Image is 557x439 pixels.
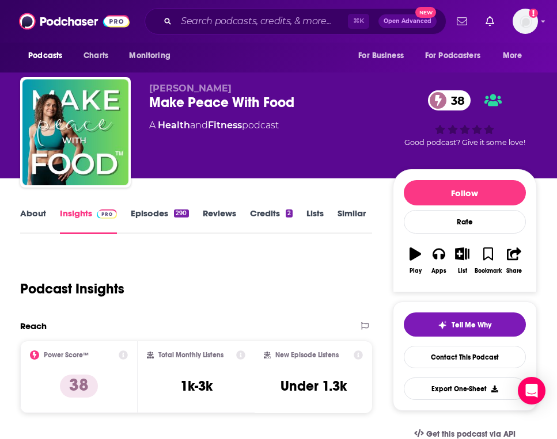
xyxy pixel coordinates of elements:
div: List [458,268,467,274]
span: [PERSON_NAME] [149,83,232,94]
button: open menu [495,45,537,67]
span: Tell Me Why [452,320,491,330]
p: 38 [60,375,98,398]
img: Podchaser - Follow, Share and Rate Podcasts [19,10,130,32]
h1: Podcast Insights [20,280,124,297]
button: Share [502,240,526,281]
span: Charts [84,48,108,64]
button: open menu [350,45,418,67]
button: open menu [418,45,497,67]
h3: 1k-3k [180,377,213,395]
a: Health [158,120,190,131]
button: Follow [404,180,526,205]
button: Open AdvancedNew [378,14,437,28]
span: Monitoring [129,48,170,64]
div: 290 [174,209,188,217]
a: Credits2 [250,208,293,234]
a: Show notifications dropdown [481,12,499,31]
button: List [450,240,474,281]
a: Lists [306,208,324,234]
a: Charts [76,45,115,67]
div: Play [410,268,422,274]
span: More [503,48,522,64]
span: Open Advanced [384,18,431,24]
span: ⌘ K [348,14,369,29]
div: A podcast [149,119,279,132]
span: Get this podcast via API [426,429,516,439]
a: Reviews [203,208,236,234]
span: Podcasts [28,48,62,64]
h2: Reach [20,320,47,331]
a: Episodes290 [131,208,188,234]
a: Show notifications dropdown [452,12,472,31]
div: 38Good podcast? Give it some love! [393,83,537,154]
span: 38 [439,90,471,110]
div: Open Intercom Messenger [518,377,545,404]
button: Play [404,240,427,281]
span: For Business [358,48,404,64]
span: New [415,7,436,18]
span: Good podcast? Give it some love! [404,138,525,147]
button: open menu [20,45,77,67]
span: Logged in as alignPR [513,9,538,34]
a: About [20,208,46,234]
a: Similar [338,208,366,234]
div: Bookmark [475,268,502,274]
input: Search podcasts, credits, & more... [176,12,348,30]
button: Export One-Sheet [404,377,526,400]
button: tell me why sparkleTell Me Why [404,312,526,337]
div: Rate [404,210,526,234]
div: Share [506,268,522,274]
button: Apps [427,240,451,281]
div: Apps [431,268,446,274]
button: Bookmark [474,240,502,281]
button: open menu [121,45,185,67]
h2: New Episode Listens [275,351,339,359]
h3: Under 1.3k [281,377,347,395]
svg: Add a profile image [529,9,538,18]
h2: Power Score™ [44,351,89,359]
div: Search podcasts, credits, & more... [145,8,446,35]
a: InsightsPodchaser Pro [60,208,117,234]
img: Make Peace With Food [22,79,128,185]
img: Podchaser Pro [97,209,117,219]
a: Fitness [208,120,242,131]
a: Contact This Podcast [404,346,526,368]
div: 2 [286,209,293,217]
button: Show profile menu [513,9,538,34]
h2: Total Monthly Listens [158,351,223,359]
span: For Podcasters [425,48,480,64]
img: tell me why sparkle [438,320,447,330]
img: User Profile [513,9,538,34]
a: 38 [428,90,471,110]
span: and [190,120,208,131]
